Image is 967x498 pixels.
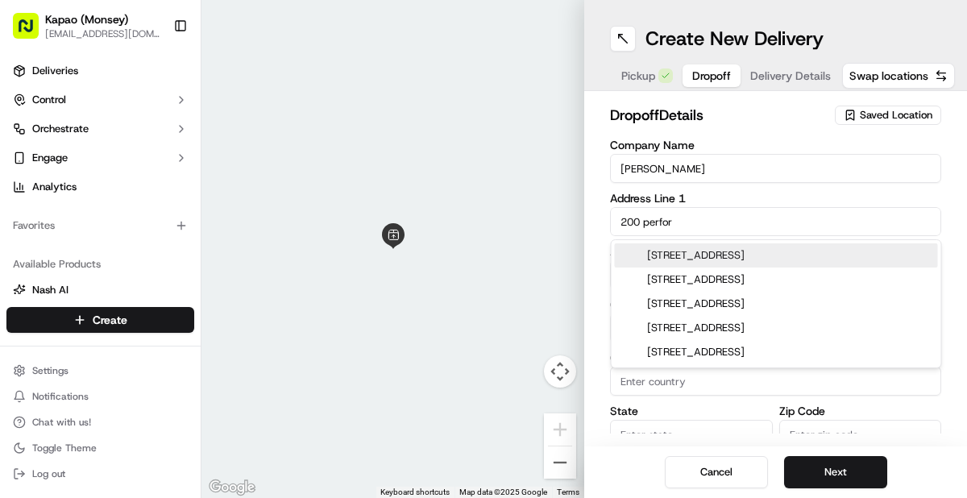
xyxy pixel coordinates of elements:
button: Keyboard shortcuts [380,487,450,498]
div: Suggestions [611,239,942,368]
button: Control [6,87,194,113]
label: State [610,405,773,417]
button: Map camera controls [544,355,576,388]
div: We're available if you need us! [55,171,204,184]
span: Analytics [32,180,77,194]
span: Knowledge Base [32,234,123,251]
div: Favorites [6,213,194,239]
div: [STREET_ADDRESS] [615,268,938,292]
div: Start new chat [55,155,264,171]
span: Engage [32,151,68,165]
span: Control [32,93,66,107]
span: Swap locations [849,68,928,84]
a: Deliveries [6,58,194,84]
span: API Documentation [152,234,259,251]
button: Orchestrate [6,116,194,142]
span: Create [93,312,127,328]
input: Enter company name [610,154,941,183]
label: Company Name [610,139,941,151]
span: Pylon [160,274,195,286]
span: Settings [32,364,68,377]
span: Map data ©2025 Google [459,488,547,496]
a: Powered byPylon [114,273,195,286]
span: Notifications [32,390,89,403]
button: Start new chat [274,160,293,179]
button: Saved Location [835,104,941,127]
button: Zoom out [544,446,576,479]
span: Nash AI [32,283,68,297]
button: Zoom in [544,413,576,446]
span: Dropoff [692,68,731,84]
button: Next [784,456,887,488]
div: Available Products [6,251,194,277]
img: Google [205,477,259,498]
button: Toggle Theme [6,437,194,459]
span: Chat with us! [32,416,91,429]
button: Notifications [6,385,194,408]
span: Orchestrate [32,122,89,136]
span: Log out [32,467,65,480]
span: Toggle Theme [32,442,97,454]
a: 💻API Documentation [130,228,265,257]
a: Nash AI [13,283,188,297]
button: Kapao (Monsey) [45,11,128,27]
p: Welcome 👋 [16,65,293,91]
div: [STREET_ADDRESS] [615,292,938,316]
span: Deliveries [32,64,78,78]
div: [STREET_ADDRESS] [615,340,938,364]
button: Settings [6,359,194,382]
label: Address Line 1 [610,193,941,204]
a: Analytics [6,174,194,200]
button: Chat with us! [6,411,194,434]
input: Enter zip code [779,420,942,449]
img: 1736555255976-a54dd68f-1ca7-489b-9aae-adbdc363a1c4 [16,155,45,184]
img: Nash [16,17,48,49]
button: Log out [6,463,194,485]
button: [EMAIL_ADDRESS][DOMAIN_NAME] [45,27,160,40]
button: Swap locations [842,63,955,89]
button: Create [6,307,194,333]
div: 📗 [16,236,29,249]
a: Terms (opens in new tab) [557,488,579,496]
a: 📗Knowledge Base [10,228,130,257]
span: Saved Location [860,108,932,122]
input: Enter address [610,207,941,236]
span: Delivery Details [750,68,831,84]
div: [STREET_ADDRESS] [615,243,938,268]
div: [STREET_ADDRESS] [615,316,938,340]
input: Enter country [610,367,941,396]
div: 💻 [136,236,149,249]
button: Kapao (Monsey)[EMAIL_ADDRESS][DOMAIN_NAME] [6,6,167,45]
span: Pickup [621,68,655,84]
a: Open this area in Google Maps (opens a new window) [205,477,259,498]
input: Enter state [610,420,773,449]
label: Zip Code [779,405,942,417]
button: Engage [6,145,194,171]
h1: Create New Delivery [645,26,824,52]
input: Got a question? Start typing here... [42,105,290,122]
button: Nash AI [6,277,194,303]
h2: dropoff Details [610,104,825,127]
button: Cancel [665,456,768,488]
